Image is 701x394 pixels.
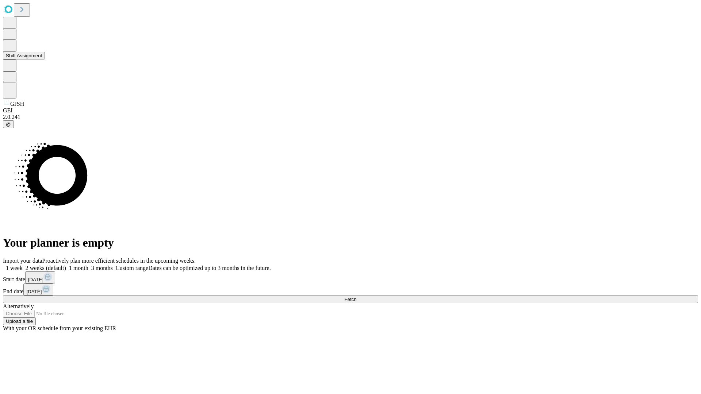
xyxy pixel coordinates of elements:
[91,265,113,271] span: 3 months
[3,325,116,331] span: With your OR schedule from your existing EHR
[10,101,24,107] span: GJSH
[3,317,36,325] button: Upload a file
[6,121,11,127] span: @
[3,258,42,264] span: Import your data
[344,297,356,302] span: Fetch
[69,265,88,271] span: 1 month
[26,289,42,294] span: [DATE]
[3,120,14,128] button: @
[28,277,43,282] span: [DATE]
[3,295,698,303] button: Fetch
[116,265,148,271] span: Custom range
[148,265,271,271] span: Dates can be optimized up to 3 months in the future.
[3,303,34,309] span: Alternatively
[3,271,698,283] div: Start date
[3,52,45,59] button: Shift Assignment
[3,114,698,120] div: 2.0.241
[42,258,196,264] span: Proactively plan more efficient schedules in the upcoming weeks.
[3,107,698,114] div: GEI
[23,283,53,295] button: [DATE]
[6,265,23,271] span: 1 week
[25,271,55,283] button: [DATE]
[26,265,66,271] span: 2 weeks (default)
[3,236,698,250] h1: Your planner is empty
[3,283,698,295] div: End date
